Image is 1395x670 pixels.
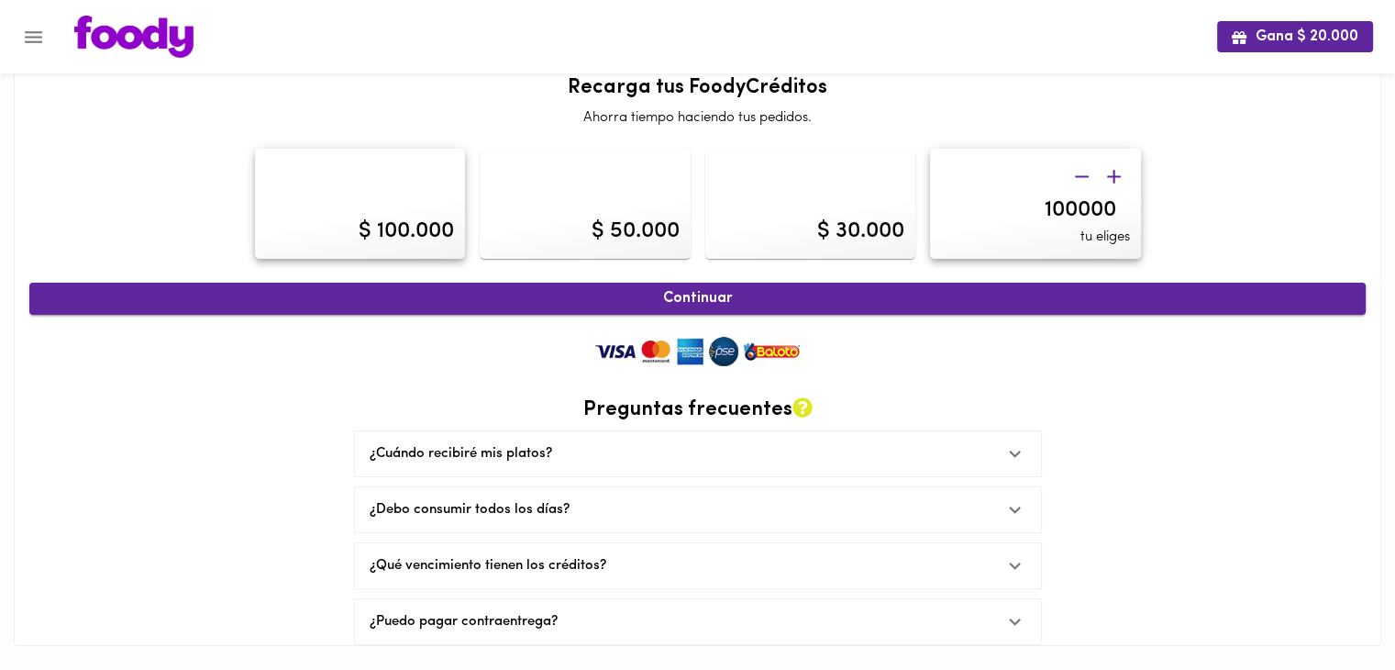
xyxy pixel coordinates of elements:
[355,599,1041,644] div: ¿Puedo pagar contraentrega?
[1080,228,1130,247] span: tu eliges
[1217,21,1373,51] button: Gana $ 20.000
[359,216,454,247] div: $ 100.000
[74,16,194,58] img: logo.png
[29,108,1366,128] p: Ahorra tiempo haciendo tus pedidos.
[11,15,56,60] button: Menu
[370,556,992,575] div: ¿Qué vencimiento tienen los créditos?
[370,612,992,631] div: ¿Puedo pagar contraentrega?
[941,197,1130,224] input: $ 0
[355,543,1041,588] div: ¿Qué vencimiento tienen los créditos?
[29,283,1366,315] button: Continuar
[355,487,1041,532] div: ¿Debo consumir todos los días?
[50,290,1345,307] span: Continuar
[355,431,1041,476] div: ¿Cuándo recibiré mis platos?
[370,500,992,519] div: ¿Debo consumir todos los días?
[1232,28,1358,46] span: Gana $ 20.000
[588,333,808,370] img: medios-de-pago.png
[370,444,992,463] div: ¿Cuándo recibiré mis platos?
[354,397,1042,421] h2: Preguntas frecuentes
[817,216,904,247] div: $ 30.000
[1289,564,1377,652] iframe: Messagebird Livechat Widget
[592,216,680,247] div: $ 50.000
[29,77,1366,99] h2: Recarga tus FoodyCréditos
